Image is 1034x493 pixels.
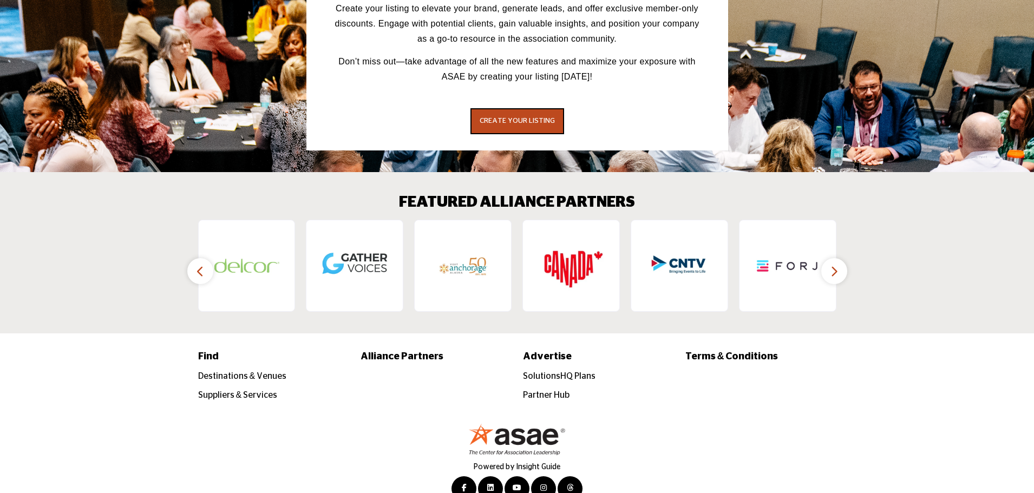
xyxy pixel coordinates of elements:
a: Advertise [523,350,674,364]
a: Terms & Conditions [685,350,836,364]
img: Gather Voices [322,233,387,298]
span: Create your listing to elevate your brand, generate leads, and offer exclusive member-only discou... [335,4,699,43]
img: DelCor Technology Solutions [214,233,279,298]
button: CREATE YOUR LISTING [470,108,564,134]
img: Visit Anchorage [430,233,495,298]
a: Partner Hub [523,391,570,399]
img: CNTV [647,233,712,298]
span: CREATE YOUR LISTING [480,117,555,124]
a: Alliance Partners [361,350,512,364]
span: Don’t miss out—take advantage of all the new features and maximize your exposure with ASAE by cre... [338,57,695,81]
a: Destinations & Venues [198,372,287,380]
a: Suppliers & Services [198,391,278,399]
h2: FEATURED ALLIANCE PARTNERS [399,194,635,212]
a: Find [198,350,349,364]
img: Destination Canada Business Events [539,233,604,298]
a: SolutionsHQ Plans [523,372,595,380]
a: Powered by Insight Guide [474,463,560,471]
img: No Site Logo [468,423,566,455]
img: Forj [755,233,820,298]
